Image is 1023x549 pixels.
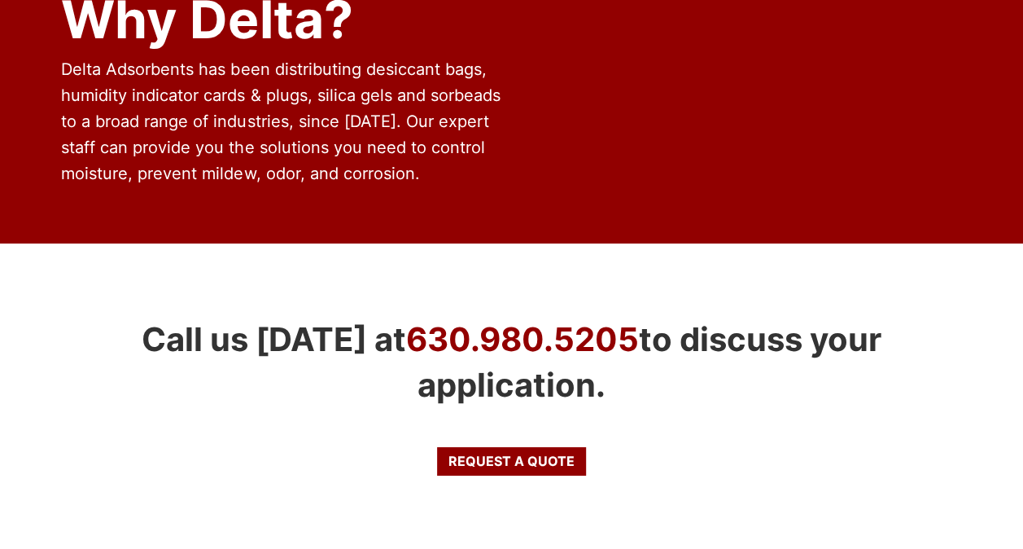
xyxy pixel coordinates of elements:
[437,447,585,475] a: Request a Quote
[448,455,575,468] span: Request a Quote
[418,319,881,405] span: to discuss your application.
[406,319,639,359] a: 630.980.5205
[61,59,500,183] span: Delta Adsorbents has been distributing desiccant bags, humidity indicator cards & plugs, silica g...
[142,319,406,359] span: Call us [DATE] at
